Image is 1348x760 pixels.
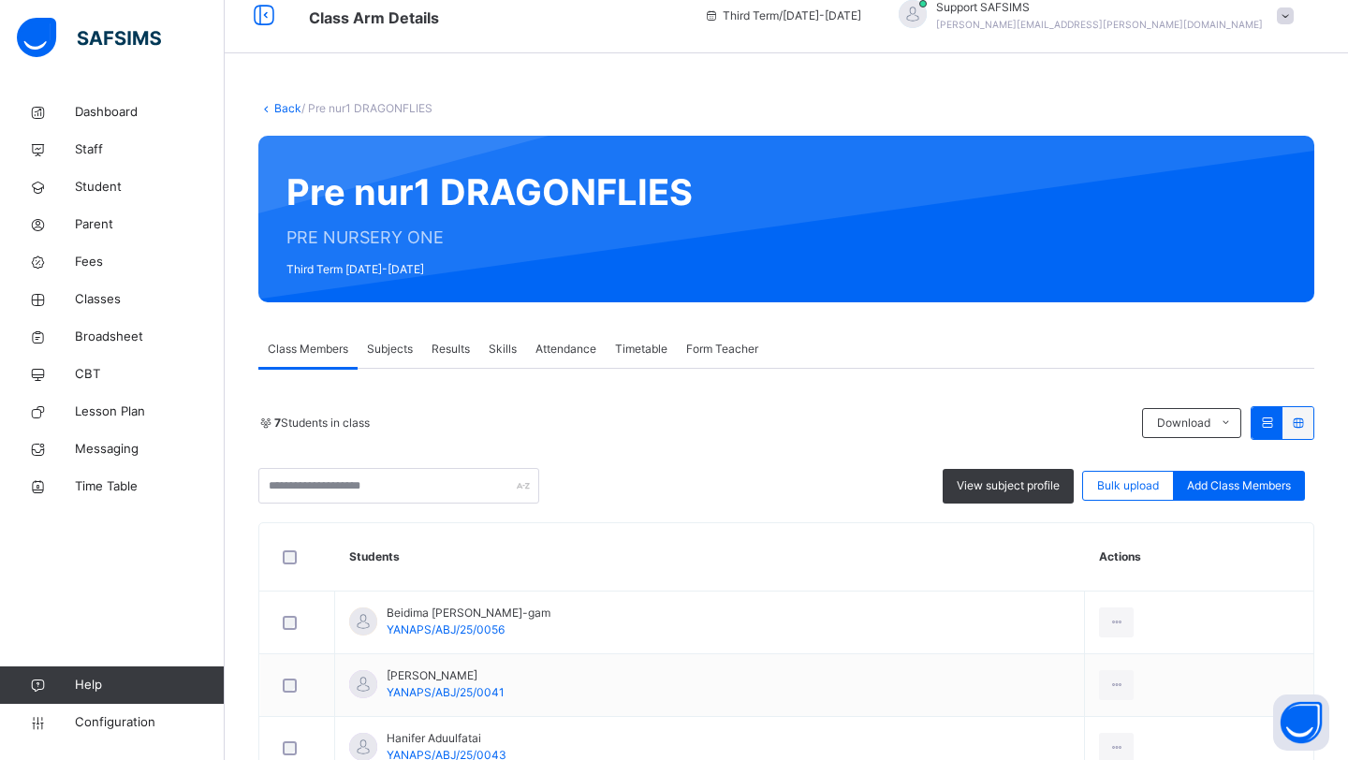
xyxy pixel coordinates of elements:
button: Open asap [1273,694,1329,751]
span: Lesson Plan [75,402,225,421]
span: YANAPS/ABJ/25/0056 [387,622,505,636]
span: / Pre nur1 DRAGONFLIES [301,101,432,115]
span: [PERSON_NAME][EMAIL_ADDRESS][PERSON_NAME][DOMAIN_NAME] [936,19,1263,30]
span: Help [75,676,224,694]
span: Parent [75,215,225,234]
a: Back [274,101,301,115]
span: Class Arm Details [309,8,439,27]
span: Skills [489,341,517,358]
span: Attendance [535,341,596,358]
span: Time Table [75,477,225,496]
span: Form Teacher [686,341,758,358]
span: Bulk upload [1097,477,1159,494]
span: Broadsheet [75,328,225,346]
b: 7 [274,416,281,430]
th: Students [335,523,1085,592]
span: Add Class Members [1187,477,1291,494]
span: Timetable [615,341,667,358]
span: Classes [75,290,225,309]
span: session/term information [704,7,861,24]
span: Beidima [PERSON_NAME]-gam [387,605,550,621]
span: View subject profile [957,477,1060,494]
span: CBT [75,365,225,384]
span: Dashboard [75,103,225,122]
span: Hanifer Aduulfatai [387,730,506,747]
th: Actions [1085,523,1313,592]
span: Results [432,341,470,358]
span: Fees [75,253,225,271]
span: Download [1157,415,1210,431]
span: Configuration [75,713,224,732]
span: Staff [75,140,225,159]
span: YANAPS/ABJ/25/0041 [387,685,505,699]
span: Messaging [75,440,225,459]
span: Student [75,178,225,197]
span: Third Term [DATE]-[DATE] [286,261,693,278]
span: Class Members [268,341,348,358]
span: Students in class [274,415,370,431]
span: [PERSON_NAME] [387,667,505,684]
img: safsims [17,18,161,57]
span: Subjects [367,341,413,358]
